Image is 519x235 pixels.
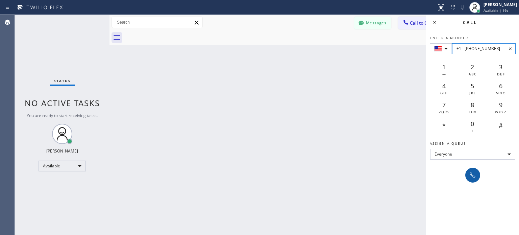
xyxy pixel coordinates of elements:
[468,110,477,114] span: TUV
[430,149,515,160] div: Everyone
[354,17,391,29] button: Messages
[463,20,477,25] span: Call
[410,20,445,26] span: Call to Customer
[27,113,98,118] span: You are ready to start receiving tasks.
[484,8,508,13] span: Available | 19s
[497,72,505,76] span: DEF
[442,101,446,109] span: 7
[398,17,450,29] button: Call to Customer
[495,110,507,114] span: WXYZ
[46,148,78,154] div: [PERSON_NAME]
[499,63,502,71] span: 3
[458,3,467,12] button: Mute
[471,82,474,90] span: 5
[25,97,100,109] span: No active tasks
[442,82,446,90] span: 4
[54,78,71,83] span: Status
[469,72,477,76] span: ABC
[430,36,468,40] span: Enter a number
[499,101,502,109] span: 9
[112,17,202,28] input: Search
[471,120,474,128] span: 0
[484,2,517,7] div: [PERSON_NAME]
[442,72,446,76] span: —
[499,121,503,130] span: #
[39,161,86,171] div: Available
[496,91,506,95] span: MNO
[442,63,446,71] span: 1
[439,110,450,114] span: PQRS
[440,91,448,95] span: GHI
[499,82,502,90] span: 6
[471,101,474,109] span: 8
[471,128,474,133] span: +
[469,91,476,95] span: JKL
[430,141,466,146] span: Assign a queue
[471,63,474,71] span: 2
